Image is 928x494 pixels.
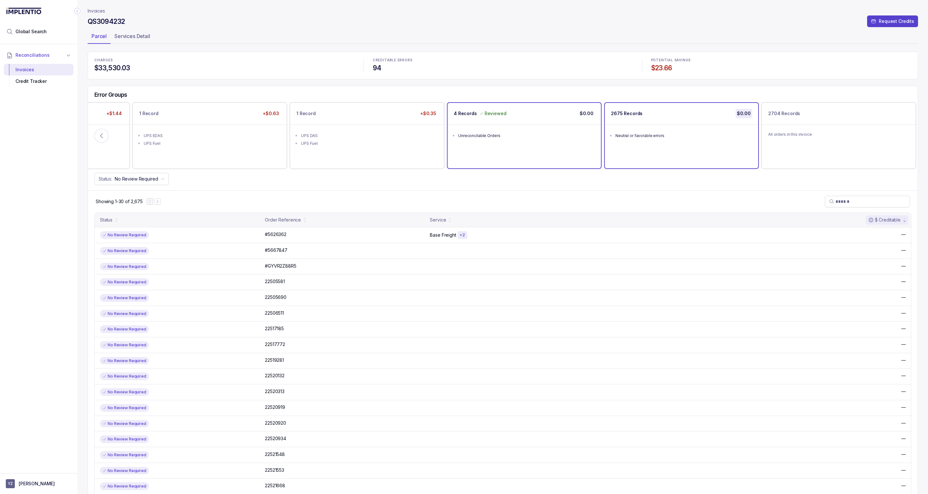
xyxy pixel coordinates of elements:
p: 22517185 [265,325,284,332]
p: — [901,404,906,410]
div: Reconciliations [4,63,73,89]
p: #GYVR2Z88R5 [265,263,296,269]
p: All orders in this invoice [768,131,909,138]
p: 4 Records [454,110,477,117]
p: 22505690 [265,294,286,301]
div: No Review Required [100,231,149,239]
div: No Review Required [100,341,149,349]
h4: 94 [373,64,633,73]
button: Next Page [154,198,161,205]
p: — [901,372,906,379]
div: Remaining page entries [96,198,143,205]
div: No Review Required [100,404,149,412]
span: User initials [6,479,15,488]
p: 2675 Records [611,110,643,117]
p: — [901,278,906,285]
p: 22521548 [265,451,285,458]
p: 22520313 [265,388,285,395]
h4: QS3094232 [88,17,125,26]
p: — [901,247,906,253]
p: 22520919 [265,404,285,410]
p: 22505581 [265,278,285,285]
p: — [901,388,906,395]
p: 22520132 [265,372,285,379]
div: No Review Required [100,294,149,302]
span: Reconciliations [15,52,50,58]
li: Tab Services Detail [111,31,154,44]
p: 22517772 [265,341,285,348]
button: Request Credits [867,15,918,27]
p: Status: [99,176,112,182]
h5: Error Groups [94,91,127,98]
a: Invoices [88,8,105,14]
p: — [901,310,906,316]
nav: breadcrumb [88,8,105,14]
p: 22520920 [265,420,286,426]
p: +$0.63 [261,109,280,118]
p: POTENTIAL SAVINGS [651,58,911,62]
button: Status:No Review Required [94,173,169,185]
div: No Review Required [100,482,149,490]
div: No Review Required [100,325,149,333]
div: No Review Required [100,357,149,365]
button: User initials[PERSON_NAME] [6,479,72,488]
p: 22506511 [265,310,284,316]
p: CHARGES [94,58,354,62]
p: 22521553 [265,467,284,473]
p: — [901,341,906,348]
div: No Review Required [100,247,149,255]
ul: Tab Group [88,31,918,44]
div: No Review Required [100,263,149,271]
div: Order Reference [265,217,301,223]
p: — [901,451,906,458]
p: — [901,357,906,363]
p: — [901,420,906,426]
p: [PERSON_NAME] [19,480,55,487]
p: — [901,467,906,473]
div: UPS Fuel [144,140,280,147]
p: #5626362 [265,231,286,238]
div: No Review Required [100,310,149,318]
p: No Review Required [115,176,158,182]
div: $ Creditable [868,217,901,223]
p: Parcel [92,32,107,40]
div: Collapse Icon [73,7,81,15]
p: +$0.35 [419,109,438,118]
p: $0.00 [736,109,752,118]
p: CREDITABLE ERRORS [373,58,633,62]
p: Base Freight [430,232,456,238]
div: Credit Tracker [9,75,68,87]
span: Global Search [15,28,47,35]
p: $0.00 [578,109,595,118]
div: No Review Required [100,420,149,428]
div: UPS Fuel [301,140,437,147]
p: Reviewed [485,110,507,117]
p: 2704 Records [768,110,800,117]
p: 22520934 [265,435,286,442]
div: No Review Required [100,435,149,443]
li: Tab Parcel [88,31,111,44]
p: — [901,325,906,332]
p: + 2 [459,232,465,238]
div: No Review Required [100,451,149,459]
p: Request Credits [879,18,914,25]
div: Neutral or favorable errors [615,133,751,139]
p: Services Detail [114,32,150,40]
div: No Review Required [100,372,149,380]
div: No Review Required [100,467,149,475]
p: — [901,231,906,238]
h4: $33,530.03 [94,64,354,73]
p: — [901,263,906,269]
p: Showing 1-30 of 2,675 [96,198,143,205]
p: 22519281 [265,357,284,363]
div: No Review Required [100,278,149,286]
p: #5667847 [265,247,287,253]
p: 1 Record [296,110,316,117]
p: +$1.44 [105,109,123,118]
div: No Review Required [100,388,149,396]
p: — [901,435,906,442]
p: 22521668 [265,482,285,489]
div: Invoices [9,64,68,75]
div: Unreconcilable Orders [458,133,594,139]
